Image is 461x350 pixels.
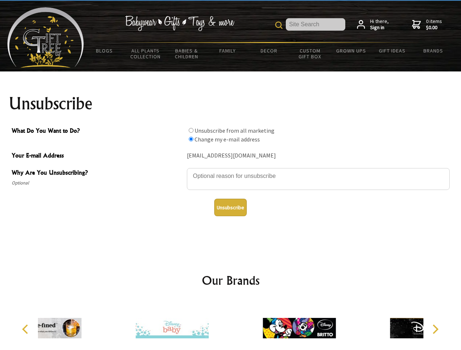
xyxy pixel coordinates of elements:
[125,43,166,64] a: All Plants Collection
[426,24,442,31] strong: $0.00
[166,43,207,64] a: Babies & Children
[7,7,84,68] img: Babyware - Gifts - Toys and more...
[372,43,413,58] a: Gift Ideas
[15,272,447,289] h2: Our Brands
[357,18,389,31] a: Hi there,Sign in
[12,179,183,187] span: Optional
[275,22,283,29] img: product search
[286,18,345,31] input: Site Search
[195,127,274,134] label: Unsubscribe from all marketing
[427,321,443,337] button: Next
[289,43,331,64] a: Custom Gift Box
[12,168,183,179] span: Why Are You Unsubscribing?
[9,95,453,112] h1: Unsubscribe
[195,136,260,143] label: Change my e-mail address
[426,18,442,31] span: 0 items
[12,126,183,137] span: What Do You Want to Do?
[187,150,450,162] div: [EMAIL_ADDRESS][DOMAIN_NAME]
[207,43,249,58] a: Family
[84,43,125,58] a: BLOGS
[187,168,450,190] textarea: Why Are You Unsubscribing?
[370,18,389,31] span: Hi there,
[330,43,372,58] a: Grown Ups
[125,16,234,31] img: Babywear - Gifts - Toys & more
[12,151,183,162] span: Your E-mail Address
[189,128,193,133] input: What Do You Want to Do?
[214,199,247,216] button: Unsubscribe
[370,24,389,31] strong: Sign in
[248,43,289,58] a: Decor
[189,137,193,141] input: What Do You Want to Do?
[413,43,454,58] a: Brands
[18,321,34,337] button: Previous
[412,18,442,31] a: 0 items$0.00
